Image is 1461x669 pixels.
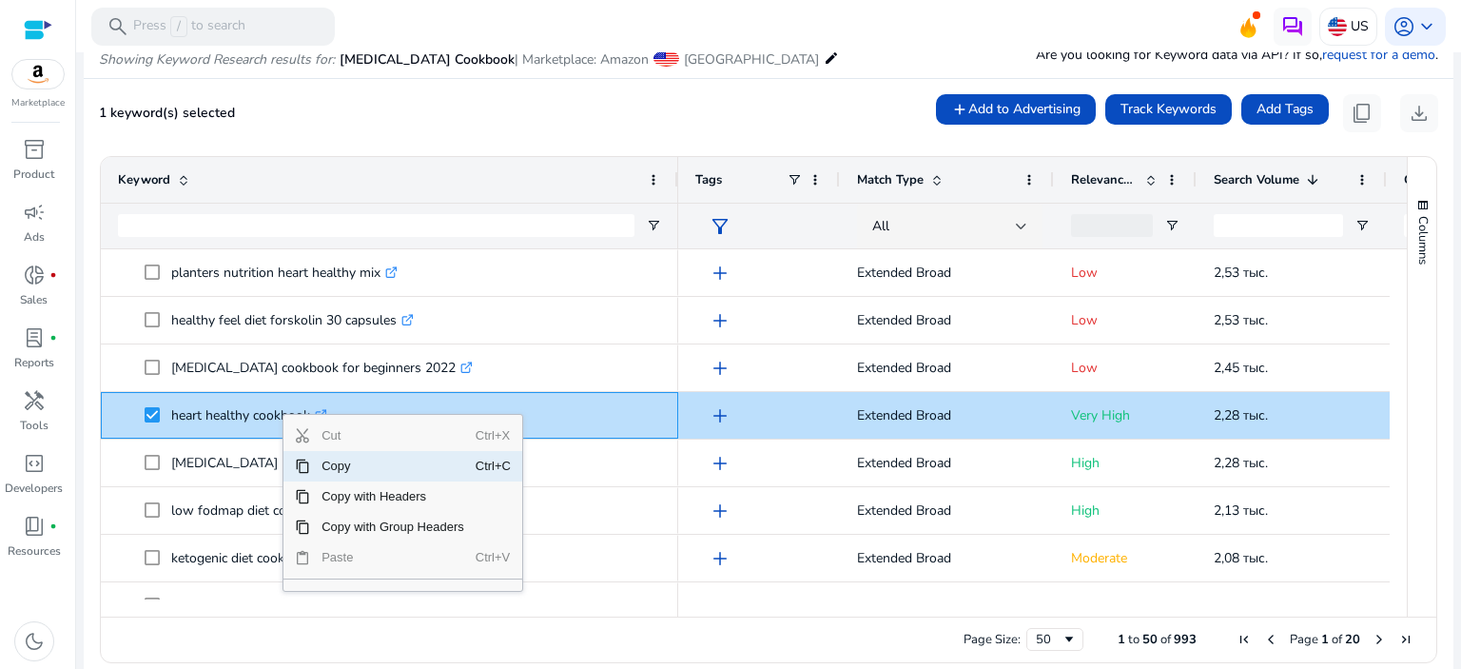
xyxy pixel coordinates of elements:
[1071,396,1179,435] p: Very High
[1393,15,1415,38] span: account_circle
[646,218,661,233] button: Open Filter Menu
[5,480,63,497] p: Developers
[1343,94,1381,132] button: content_copy
[11,96,65,110] p: Marketplace
[709,595,731,618] span: add
[14,354,54,371] p: Reports
[1404,171,1429,188] span: CPC
[1214,597,1268,615] span: 2,05 тыс.
[23,515,46,538] span: book_4
[1142,631,1158,648] span: 50
[476,542,516,573] span: Ctrl+V
[1105,94,1232,125] button: Track Keywords
[23,452,46,475] span: code_blocks
[99,50,335,69] i: Showing Keyword Research results for:
[1214,406,1268,424] span: 2,28 тыс.
[1071,586,1179,625] p: High
[1036,631,1062,648] div: 50
[709,262,731,285] span: add
[1071,491,1179,530] p: High
[1214,502,1268,520] span: 2,13 тыс.
[1214,214,1343,237] input: Search Volume Filter Input
[872,217,889,235] span: All
[824,47,839,69] mat-icon: edit
[1400,94,1438,132] button: download
[857,253,1037,292] p: Extended Broad
[1332,631,1342,648] span: of
[1351,10,1369,43] p: US
[1026,628,1083,651] div: Page Size
[709,500,731,522] span: add
[857,443,1037,482] p: Extended Broad
[964,631,1021,648] div: Page Size:
[23,389,46,412] span: handyman
[171,443,394,482] p: [MEDICAL_DATA] recipe cookbook
[171,253,398,292] p: planters nutrition heart healthy mix
[133,16,245,37] p: Press to search
[1071,539,1179,578] p: Moderate
[1328,17,1347,36] img: us.svg
[1263,632,1278,647] div: Previous Page
[1214,264,1268,282] span: 2,53 тыс.
[310,512,476,542] span: Copy with Group Headers
[1071,443,1179,482] p: High
[1290,631,1318,648] span: Page
[1118,631,1125,648] span: 1
[1214,359,1268,377] span: 2,45 тыс.
[310,451,476,482] span: Copy
[1164,218,1179,233] button: Open Filter Menu
[107,15,129,38] span: search
[20,417,49,434] p: Tools
[282,414,523,592] div: Context Menu
[857,539,1037,578] p: Extended Broad
[23,138,46,161] span: inventory_2
[13,166,54,183] p: Product
[936,94,1096,125] button: Add to Advertising
[310,482,476,512] span: Copy with Headers
[1214,311,1268,329] span: 2,53 тыс.
[1372,632,1387,647] div: Next Page
[171,396,327,435] p: heart healthy cookbook
[709,215,731,238] span: filter_alt
[1214,171,1299,188] span: Search Volume
[49,334,57,342] span: fiber_manual_record
[1214,454,1268,472] span: 2,28 тыс.
[12,60,64,89] img: amazon.svg
[857,396,1037,435] p: Extended Broad
[1398,632,1413,647] div: Last Page
[171,586,332,625] p: blue zone diet cookbook
[709,547,731,570] span: add
[857,171,924,188] span: Match Type
[709,452,731,475] span: add
[171,301,414,340] p: healthy feel diet forskolin 30 capsules
[49,271,57,279] span: fiber_manual_record
[709,309,731,332] span: add
[951,101,968,118] mat-icon: add
[476,421,516,451] span: Ctrl+X
[1071,253,1179,292] p: Low
[23,201,46,224] span: campaign
[709,357,731,380] span: add
[340,50,515,69] span: [MEDICAL_DATA] Cookbook
[118,214,634,237] input: Keyword Filter Input
[695,171,722,188] span: Tags
[24,228,45,246] p: Ads
[968,99,1081,119] span: Add to Advertising
[20,291,48,308] p: Sales
[1415,15,1438,38] span: keyboard_arrow_down
[1071,348,1179,387] p: Low
[1160,631,1171,648] span: of
[709,404,731,427] span: add
[1071,301,1179,340] p: Low
[1237,632,1252,647] div: First Page
[310,542,476,573] span: Paste
[99,104,235,122] span: 1 keyword(s) selected
[171,539,414,578] p: ketogenic diet cookbook for beginners
[1120,99,1217,119] span: Track Keywords
[23,326,46,349] span: lab_profile
[1174,631,1197,648] span: 993
[1351,102,1373,125] span: content_copy
[170,16,187,37] span: /
[171,348,473,387] p: [MEDICAL_DATA] cookbook for beginners 2022
[1214,549,1268,567] span: 2,08 тыс.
